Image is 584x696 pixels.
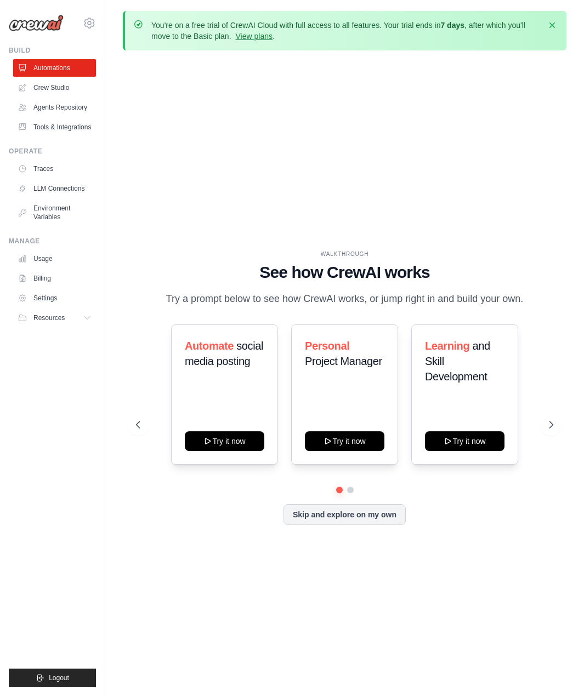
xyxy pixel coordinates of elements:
img: Logo [9,15,64,31]
span: Personal [305,340,349,352]
div: WALKTHROUGH [136,250,553,258]
div: Operate [9,147,96,156]
a: Billing [13,270,96,287]
div: Manage [9,237,96,246]
a: LLM Connections [13,180,96,197]
a: Agents Repository [13,99,96,116]
h1: See how CrewAI works [136,263,553,282]
p: Try a prompt below to see how CrewAI works, or jump right in and build your own. [161,291,529,307]
div: Build [9,46,96,55]
button: Try it now [305,431,384,451]
span: Resources [33,313,65,322]
a: Traces [13,160,96,178]
a: Automations [13,59,96,77]
button: Try it now [185,431,264,451]
span: Learning [425,340,469,352]
button: Skip and explore on my own [284,504,406,525]
p: You're on a free trial of CrewAI Cloud with full access to all features. Your trial ends in , aft... [151,20,540,42]
span: Logout [49,674,69,682]
span: and Skill Development [425,340,490,383]
a: Crew Studio [13,79,96,96]
a: View plans [236,32,273,41]
a: Settings [13,289,96,307]
a: Tools & Integrations [13,118,96,136]
a: Usage [13,250,96,267]
button: Logout [9,669,96,687]
iframe: Chat Widget [529,643,584,696]
strong: 7 days [440,21,464,30]
span: Project Manager [305,355,382,367]
a: Environment Variables [13,199,96,226]
span: Automate [185,340,234,352]
button: Resources [13,309,96,327]
button: Try it now [425,431,504,451]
